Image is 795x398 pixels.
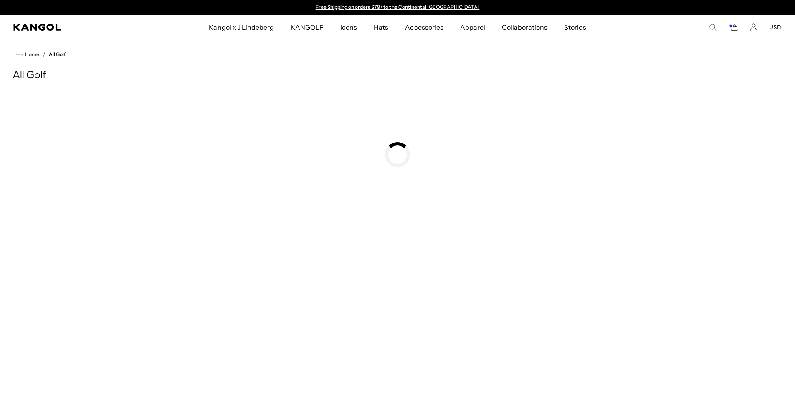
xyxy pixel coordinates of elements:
span: KANGOLF [291,15,324,39]
a: Stories [556,15,594,39]
a: All Golf [49,51,66,57]
a: Account [750,23,757,31]
a: Collaborations [494,15,556,39]
a: Accessories [397,15,451,39]
span: Icons [340,15,357,39]
span: Home [23,51,39,57]
a: Apparel [452,15,494,39]
slideshow-component: Announcement bar [311,4,484,11]
a: KANGOLF [282,15,332,39]
a: Icons [332,15,365,39]
a: Kangol [13,24,138,31]
button: Cart [728,23,738,31]
a: Home [16,51,39,58]
span: Collaborations [502,15,547,39]
div: 1 of 2 [311,4,484,11]
span: Kangol x J.Lindeberg [209,15,274,39]
a: Hats [365,15,397,39]
li: / [39,49,46,59]
h1: All Golf [13,69,782,82]
span: Accessories [405,15,443,39]
summary: Search here [709,23,717,31]
a: Free Shipping on orders $79+ to the Continental [GEOGRAPHIC_DATA] [316,4,480,10]
span: Hats [374,15,388,39]
button: USD [769,23,782,31]
span: Apparel [460,15,485,39]
span: Stories [564,15,586,39]
a: Kangol x J.Lindeberg [200,15,282,39]
div: Announcement [311,4,484,11]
